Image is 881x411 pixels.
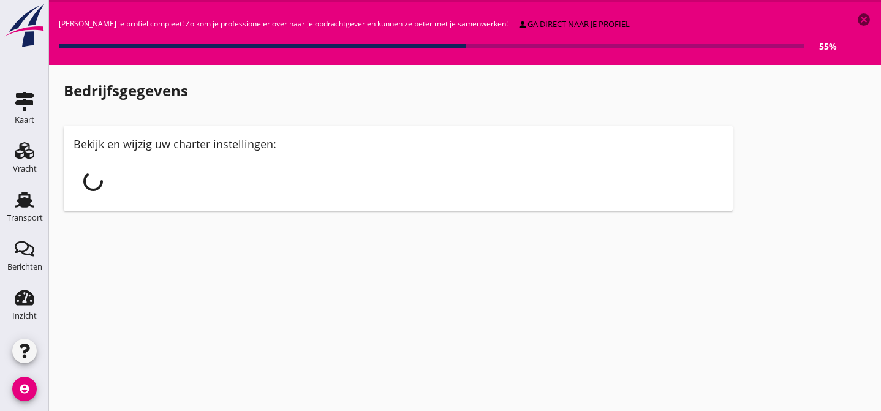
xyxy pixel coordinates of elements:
[856,12,871,27] i: cancel
[2,3,47,48] img: logo-small.a267ee39.svg
[59,12,837,55] div: [PERSON_NAME] je profiel compleet! Zo kom je professioneler over naar je opdrachtgever en kunnen ...
[7,263,42,271] div: Berichten
[12,312,37,320] div: Inzicht
[518,20,527,29] i: person
[13,165,37,173] div: Vracht
[64,80,733,102] h1: Bedrijfsgegevens
[518,18,630,31] div: ga direct naar je profiel
[74,136,723,153] div: Bekijk en wijzig uw charter instellingen:
[15,116,34,124] div: Kaart
[804,40,837,53] div: 55%
[12,377,37,401] i: account_circle
[7,214,43,222] div: Transport
[513,16,635,33] a: ga direct naar je profiel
